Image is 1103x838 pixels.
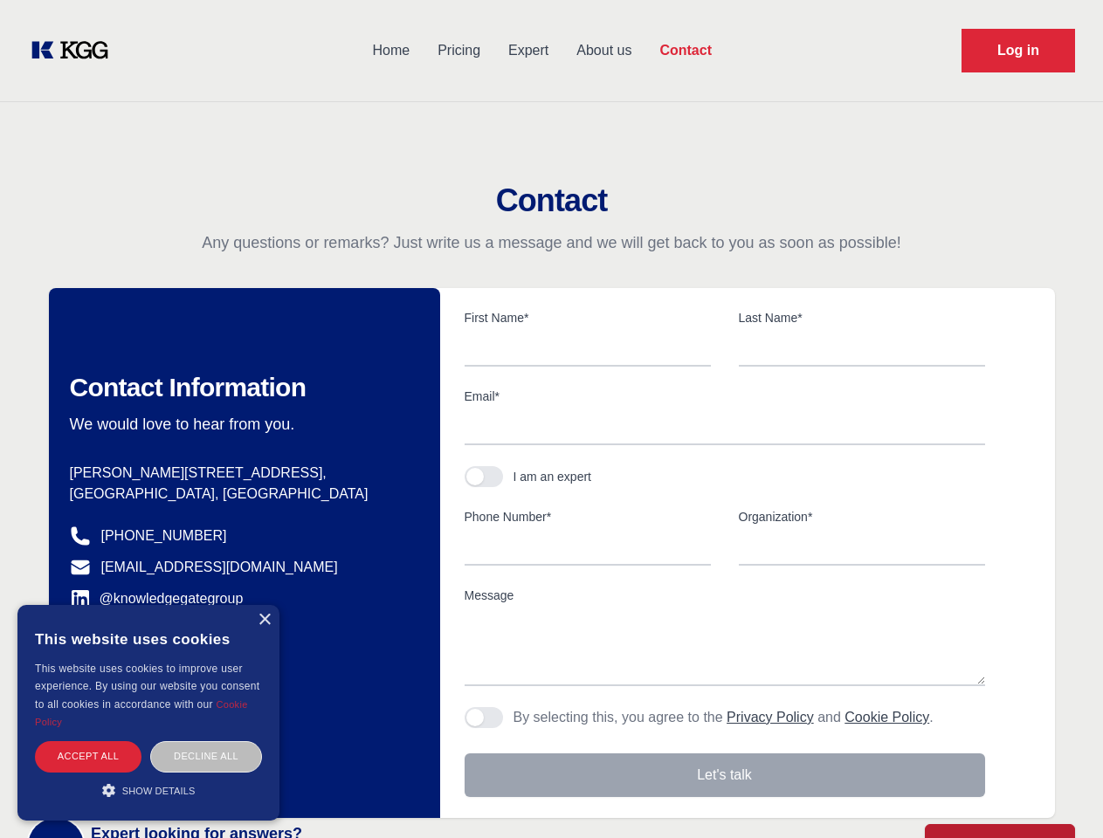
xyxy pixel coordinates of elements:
a: @knowledgegategroup [70,588,244,609]
div: I am an expert [514,468,592,485]
span: This website uses cookies to improve user experience. By using our website you consent to all coo... [35,663,259,711]
label: Email* [465,388,985,405]
a: Cookie Policy [844,710,929,725]
a: Cookie Policy [35,699,248,727]
h2: Contact [21,183,1082,218]
a: Privacy Policy [727,710,814,725]
a: Pricing [424,28,494,73]
label: Organization* [739,508,985,525]
div: Close [258,614,271,627]
iframe: Chat Widget [1016,754,1103,838]
p: [PERSON_NAME][STREET_ADDRESS], [70,463,412,484]
label: Last Name* [739,309,985,326]
a: Expert [494,28,562,73]
div: Decline all [150,741,262,772]
a: Home [358,28,424,73]
p: We would love to hear from you. [70,414,412,435]
button: Let's talk [465,753,985,797]
h2: Contact Information [70,372,412,403]
div: Show details [35,781,262,799]
div: Accept all [35,741,141,772]
a: Request Demo [962,29,1075,72]
a: [PHONE_NUMBER] [101,525,227,546]
a: KOL Knowledge Platform: Talk to Key External Experts (KEE) [28,37,122,65]
label: Message [465,587,985,604]
div: This website uses cookies [35,618,262,660]
p: [GEOGRAPHIC_DATA], [GEOGRAPHIC_DATA] [70,484,412,505]
a: Contact [645,28,726,73]
a: [EMAIL_ADDRESS][DOMAIN_NAME] [101,557,338,578]
span: Show details [122,786,196,796]
p: By selecting this, you agree to the and . [514,707,934,728]
label: Phone Number* [465,508,711,525]
a: About us [562,28,645,73]
label: First Name* [465,309,711,326]
p: Any questions or remarks? Just write us a message and we will get back to you as soon as possible! [21,232,1082,253]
